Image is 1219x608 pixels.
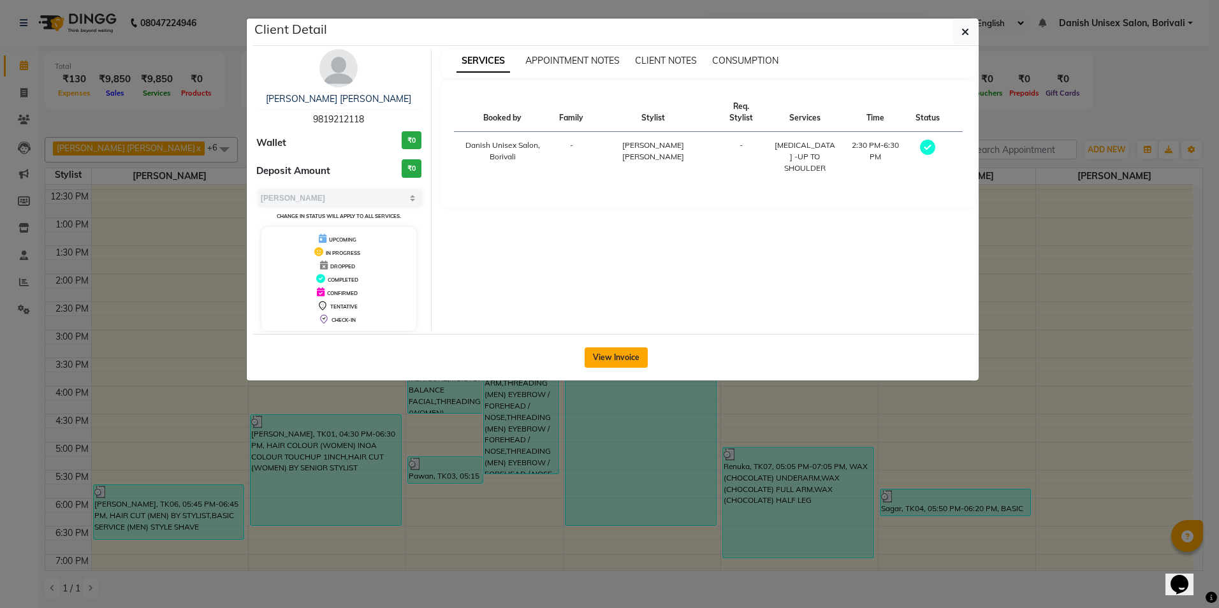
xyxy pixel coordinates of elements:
[585,347,648,368] button: View Invoice
[843,132,908,182] td: 2:30 PM-6:30 PM
[591,93,715,132] th: Stylist
[327,290,358,296] span: CONFIRMED
[551,132,591,182] td: -
[313,113,364,125] span: 9819212118
[402,131,421,150] h3: ₹0
[328,277,358,283] span: COMPLETED
[525,55,620,66] span: APPOINTMENT NOTES
[319,49,358,87] img: avatar
[767,93,843,132] th: Services
[330,303,358,310] span: TENTATIVE
[454,132,552,182] td: Danish Unisex Salon, Borivali
[254,20,327,39] h5: Client Detail
[775,140,836,174] div: [MEDICAL_DATA] -UP TO SHOULDER
[456,50,510,73] span: SERVICES
[843,93,908,132] th: Time
[622,140,684,161] span: [PERSON_NAME] [PERSON_NAME]
[908,93,947,132] th: Status
[256,136,286,150] span: Wallet
[1165,557,1206,595] iframe: chat widget
[330,263,355,270] span: DROPPED
[715,93,767,132] th: Req. Stylist
[635,55,697,66] span: CLIENT NOTES
[715,132,767,182] td: -
[329,236,356,243] span: UPCOMING
[266,93,411,105] a: [PERSON_NAME] [PERSON_NAME]
[256,164,330,178] span: Deposit Amount
[326,250,360,256] span: IN PROGRESS
[332,317,356,323] span: CHECK-IN
[277,213,401,219] small: Change in status will apply to all services.
[712,55,778,66] span: CONSUMPTION
[402,159,421,178] h3: ₹0
[454,93,552,132] th: Booked by
[551,93,591,132] th: Family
